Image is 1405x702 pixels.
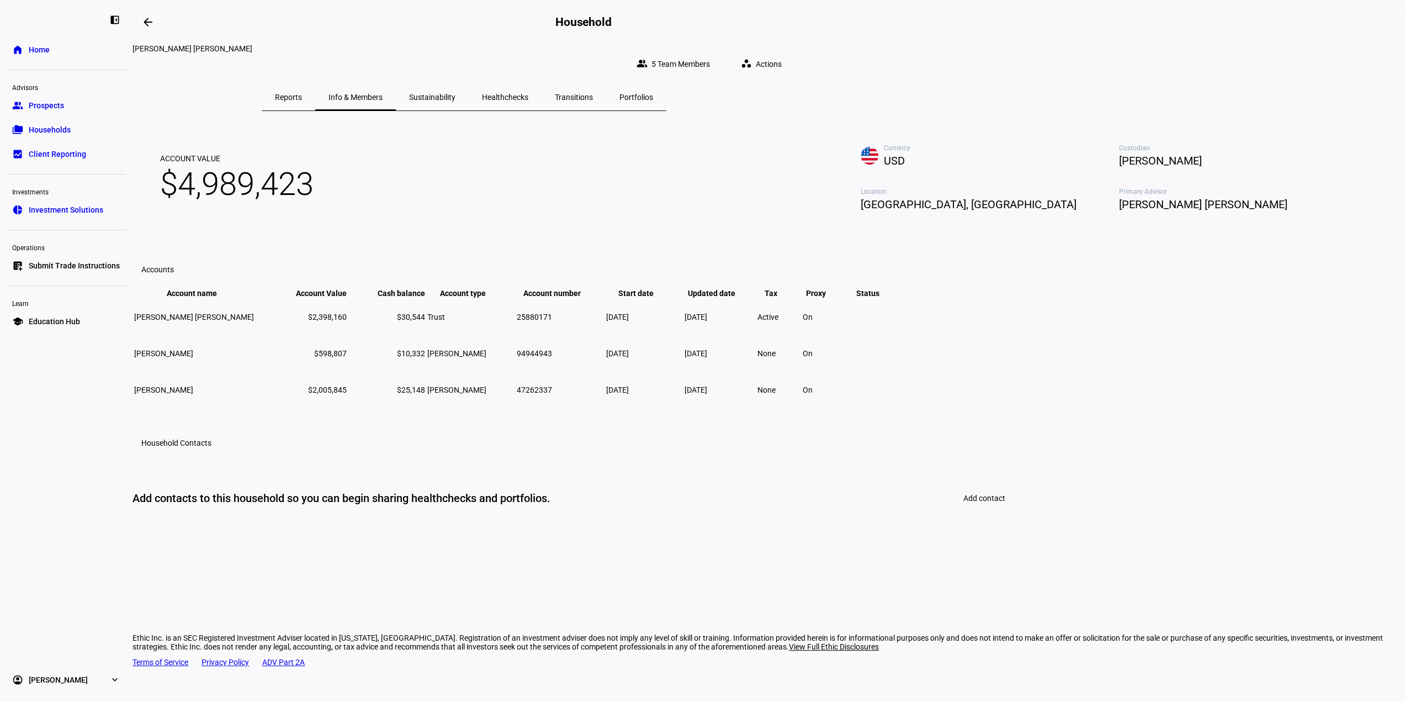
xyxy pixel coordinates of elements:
[606,299,683,335] td: [DATE]
[765,289,794,298] span: Tax
[328,93,383,101] span: Info & Members
[29,260,120,271] span: Submit Trade Instructions
[7,199,126,221] a: pie_chartInvestment Solutions
[606,372,683,408] td: [DATE]
[12,100,23,111] eth-mat-symbol: group
[651,53,710,75] span: 5 Team Members
[7,79,126,94] div: Advisors
[141,265,174,274] eth-data-table-title: Accounts
[29,44,50,55] span: Home
[308,386,347,394] span: $2,005,845
[109,674,120,685] eth-mat-symbol: expand_more
[132,634,1405,651] div: Ethic Inc. is an SEC Registered Investment Adviser located in [US_STATE], [GEOGRAPHIC_DATA]. Regi...
[12,44,23,55] eth-mat-symbol: home
[803,386,813,394] span: On
[618,289,670,298] span: Start date
[1119,188,1377,196] span: Primary Advisor
[160,163,314,204] span: $4,989,423
[1119,196,1377,213] span: [PERSON_NAME] [PERSON_NAME]
[160,154,314,163] span: Account Value
[7,239,126,255] div: Operations
[723,53,795,75] eth-quick-actions: Actions
[1119,152,1377,170] span: [PERSON_NAME]
[637,58,648,69] mat-icon: group
[29,149,86,160] span: Client Reporting
[12,149,23,160] eth-mat-symbol: bid_landscape
[141,15,155,29] mat-icon: arrow_backwards
[684,336,756,371] td: [DATE]
[29,674,88,685] span: [PERSON_NAME]
[12,674,23,685] eth-mat-symbol: account_circle
[397,386,425,394] span: $25,148
[132,44,795,53] div: Sam Droste Yagan Ttee
[806,289,842,298] span: Proxy
[134,313,254,321] span: [PERSON_NAME] [PERSON_NAME]
[606,336,683,371] td: [DATE]
[884,152,1119,170] span: USD
[7,183,126,199] div: Investments
[757,386,776,394] span: None
[397,313,425,321] span: $30,544
[7,39,126,61] a: homeHome
[555,93,593,101] span: Transitions
[141,439,211,447] h3: Household Contacts
[482,93,528,101] span: Healthchecks
[619,93,653,101] span: Portfolios
[848,289,888,298] span: Status
[275,93,302,101] span: Reports
[134,349,193,358] span: [PERSON_NAME]
[167,289,234,298] span: Account name
[688,289,752,298] span: Updated date
[12,124,23,135] eth-mat-symbol: folder_copy
[29,204,103,215] span: Investment Solutions
[12,316,23,327] eth-mat-symbol: school
[427,349,486,358] span: [PERSON_NAME]
[314,349,347,358] span: $598,807
[409,93,455,101] span: Sustainability
[963,494,1005,503] span: Add contact
[132,491,550,505] div: Add contacts to this household so you can begin sharing healthchecks and portfolios.
[628,53,723,75] button: 5 Team Members
[279,289,347,298] span: Account Value
[12,260,23,271] eth-mat-symbol: list_alt_add
[109,14,120,25] eth-mat-symbol: left_panel_close
[684,299,756,335] td: [DATE]
[884,144,1119,152] span: Currency
[7,295,126,310] div: Learn
[12,204,23,215] eth-mat-symbol: pie_chart
[397,349,425,358] span: $10,332
[262,658,305,667] a: ADV Part 2A
[789,642,879,651] span: View Full Ethic Disclosures
[741,58,752,69] mat-icon: workspaces
[803,349,813,358] span: On
[555,15,612,29] h2: Household
[684,372,756,408] td: [DATE]
[29,316,80,327] span: Education Hub
[861,188,1119,196] span: Location
[950,487,1019,509] button: Add contact
[202,658,249,667] a: Privacy Policy
[427,386,486,394] span: [PERSON_NAME]
[7,143,126,165] a: bid_landscapeClient Reporting
[732,53,795,75] button: Actions
[517,386,552,394] span: 47262337
[7,94,126,117] a: groupProspects
[517,313,552,321] span: 25880171
[1119,144,1377,152] span: Custodian
[517,349,552,358] span: 94944943
[757,313,778,321] span: Active
[440,289,502,298] span: Account type
[29,124,71,135] span: Households
[861,196,1119,213] span: [GEOGRAPHIC_DATA], [GEOGRAPHIC_DATA]
[427,313,445,321] span: Trust
[803,313,813,321] span: On
[756,53,782,75] span: Actions
[757,349,776,358] span: None
[7,119,126,141] a: folder_copyHouseholds
[361,289,425,298] span: Cash balance
[29,100,64,111] span: Prospects
[134,386,193,394] span: [PERSON_NAME]
[132,658,188,667] a: Terms of Service
[308,313,347,321] span: $2,398,160
[523,289,597,298] span: Account number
